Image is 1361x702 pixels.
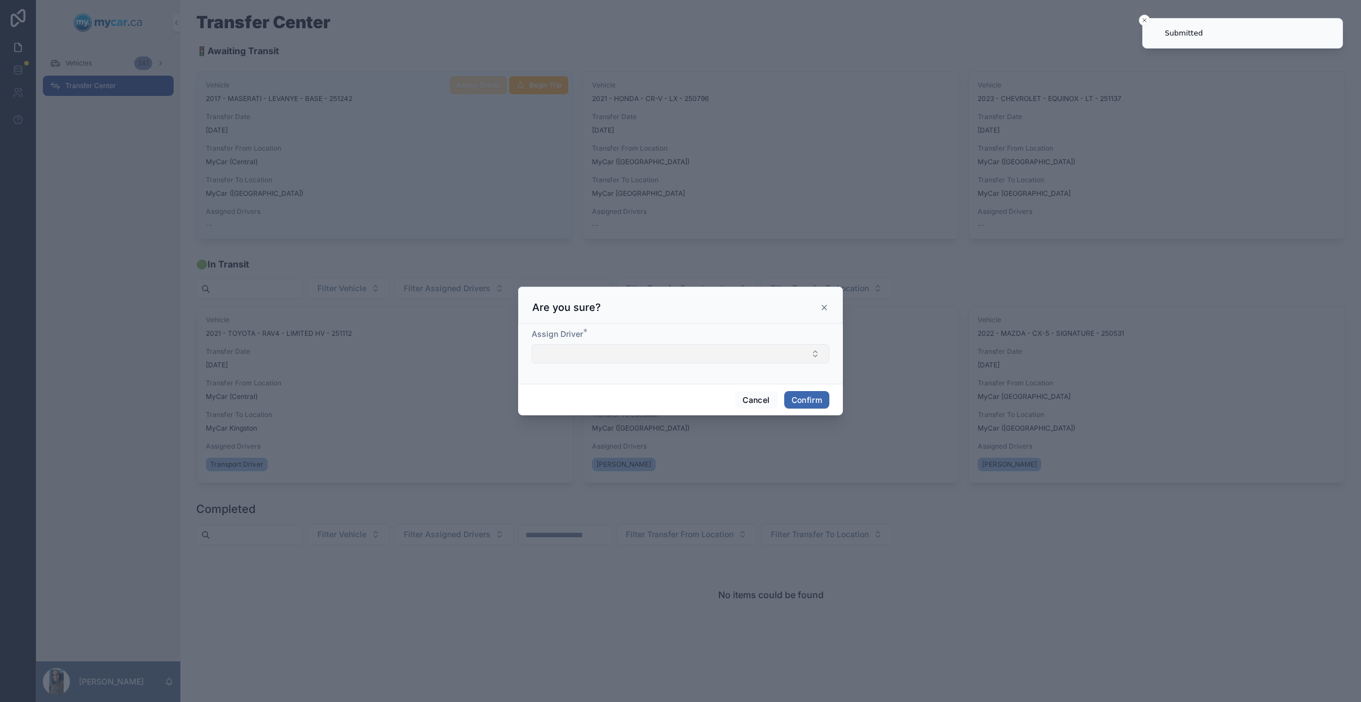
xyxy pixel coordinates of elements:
button: Cancel [735,391,777,409]
div: Submitted [1165,28,1203,39]
button: Close toast [1139,15,1150,26]
span: Assign Driver [532,329,583,339]
h3: Are you sure? [532,301,601,314]
button: Select Button [532,344,829,363]
button: Confirm [784,391,829,409]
